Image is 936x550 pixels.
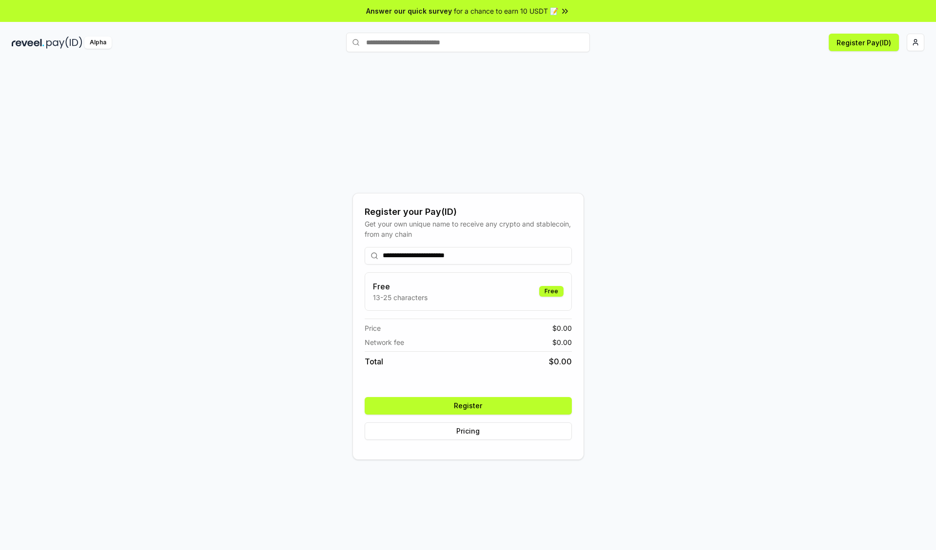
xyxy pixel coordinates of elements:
[365,397,572,415] button: Register
[373,292,428,303] p: 13-25 characters
[365,337,404,347] span: Network fee
[549,356,572,367] span: $ 0.00
[373,281,428,292] h3: Free
[552,337,572,347] span: $ 0.00
[46,37,82,49] img: pay_id
[829,34,899,51] button: Register Pay(ID)
[365,422,572,440] button: Pricing
[365,219,572,239] div: Get your own unique name to receive any crypto and stablecoin, from any chain
[365,205,572,219] div: Register your Pay(ID)
[552,323,572,333] span: $ 0.00
[365,323,381,333] span: Price
[539,286,564,297] div: Free
[365,356,383,367] span: Total
[366,6,452,16] span: Answer our quick survey
[454,6,558,16] span: for a chance to earn 10 USDT 📝
[12,37,44,49] img: reveel_dark
[84,37,112,49] div: Alpha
